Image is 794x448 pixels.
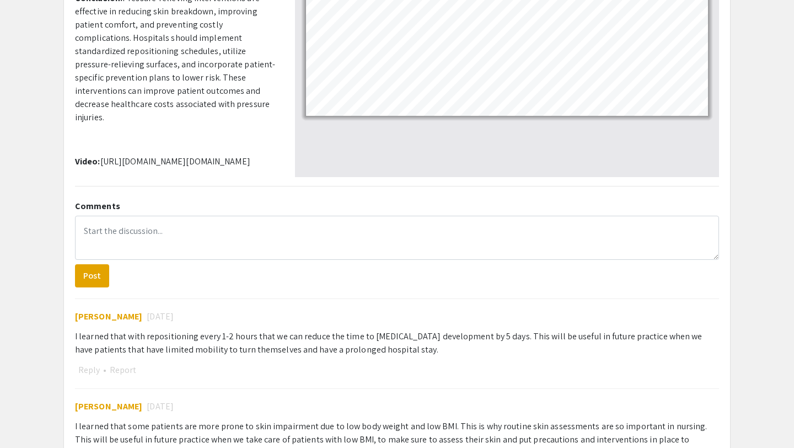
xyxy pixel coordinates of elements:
[75,363,719,377] div: •
[75,264,109,287] button: Post
[147,400,174,413] span: [DATE]
[147,310,174,323] span: [DATE]
[75,311,142,322] span: [PERSON_NAME]
[75,330,719,356] div: I learned that with repositioning every 1-2 hours that we can reduce the time to [MEDICAL_DATA] d...
[75,156,100,167] strong: Video:
[75,363,103,377] button: Reply
[8,398,47,440] iframe: Chat
[75,155,278,168] p: [URL][DOMAIN_NAME][DOMAIN_NAME]
[75,401,142,412] span: [PERSON_NAME]
[75,201,719,211] h2: Comments
[106,363,140,377] button: Report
